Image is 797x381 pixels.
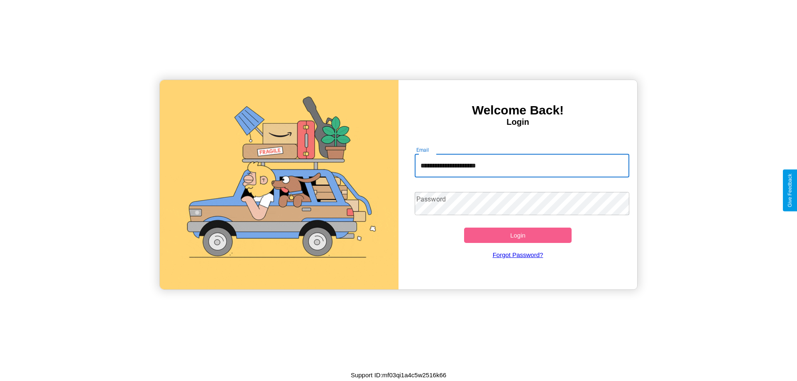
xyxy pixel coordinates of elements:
[787,174,793,207] div: Give Feedback
[160,80,398,289] img: gif
[398,103,637,117] h3: Welcome Back!
[411,243,626,267] a: Forgot Password?
[464,228,572,243] button: Login
[398,117,637,127] h4: Login
[351,369,446,381] p: Support ID: mf03qi1a4c5w2516k66
[416,146,429,153] label: Email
